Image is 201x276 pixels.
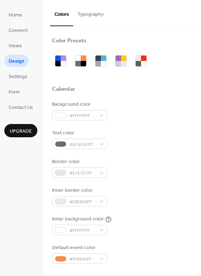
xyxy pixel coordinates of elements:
[69,198,96,206] span: #EBEBEBFF
[9,11,22,19] span: Home
[9,58,24,65] span: Design
[9,104,33,111] span: Contact Us
[4,124,37,137] button: Upgrade
[4,101,37,113] a: Contact Us
[52,158,106,166] div: Border color
[69,256,96,263] span: #FF8946FF
[4,86,24,97] a: Form
[4,39,26,51] a: Views
[52,215,104,223] div: Inner background color
[52,244,106,252] div: Default event color
[4,9,27,20] a: Home
[9,27,28,34] span: Connect
[69,112,96,120] span: #FFFFFFFF
[4,24,32,36] a: Connect
[9,42,22,50] span: Views
[52,37,87,45] div: Color Presets
[69,141,96,148] span: #6C6C6CFF
[52,187,106,194] div: Inner border color
[4,55,29,67] a: Design
[9,89,20,96] span: Form
[52,101,106,108] div: Background color
[69,170,96,177] span: #E7E7E7FF
[52,129,106,137] div: Text color
[52,86,75,93] div: Calendar
[4,70,32,82] a: Settings
[10,128,32,135] span: Upgrade
[69,227,96,234] span: #FFFFFFFF
[9,73,27,81] span: Settings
